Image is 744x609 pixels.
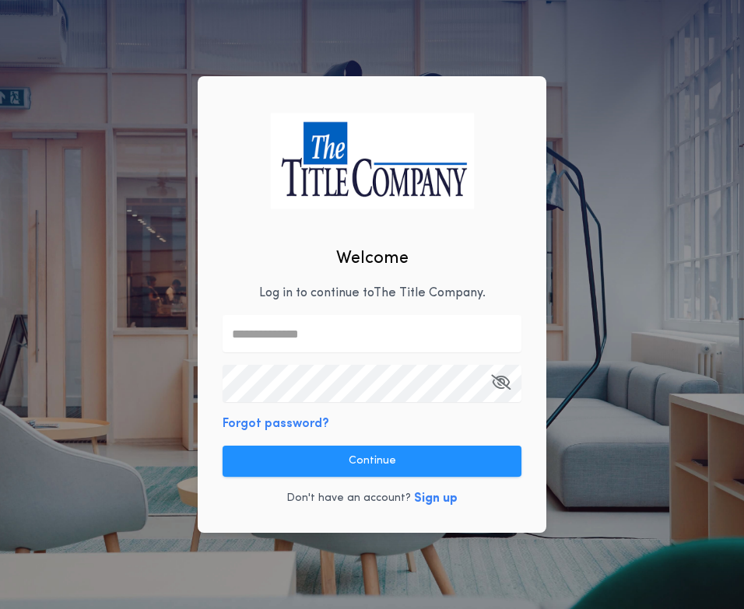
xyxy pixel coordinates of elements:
button: Continue [223,446,521,477]
button: Sign up [414,489,458,508]
img: logo [270,113,474,208]
p: Log in to continue to The Title Company . [259,284,486,303]
h2: Welcome [336,246,409,271]
button: Forgot password? [223,415,329,433]
p: Don't have an account? [286,491,411,506]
